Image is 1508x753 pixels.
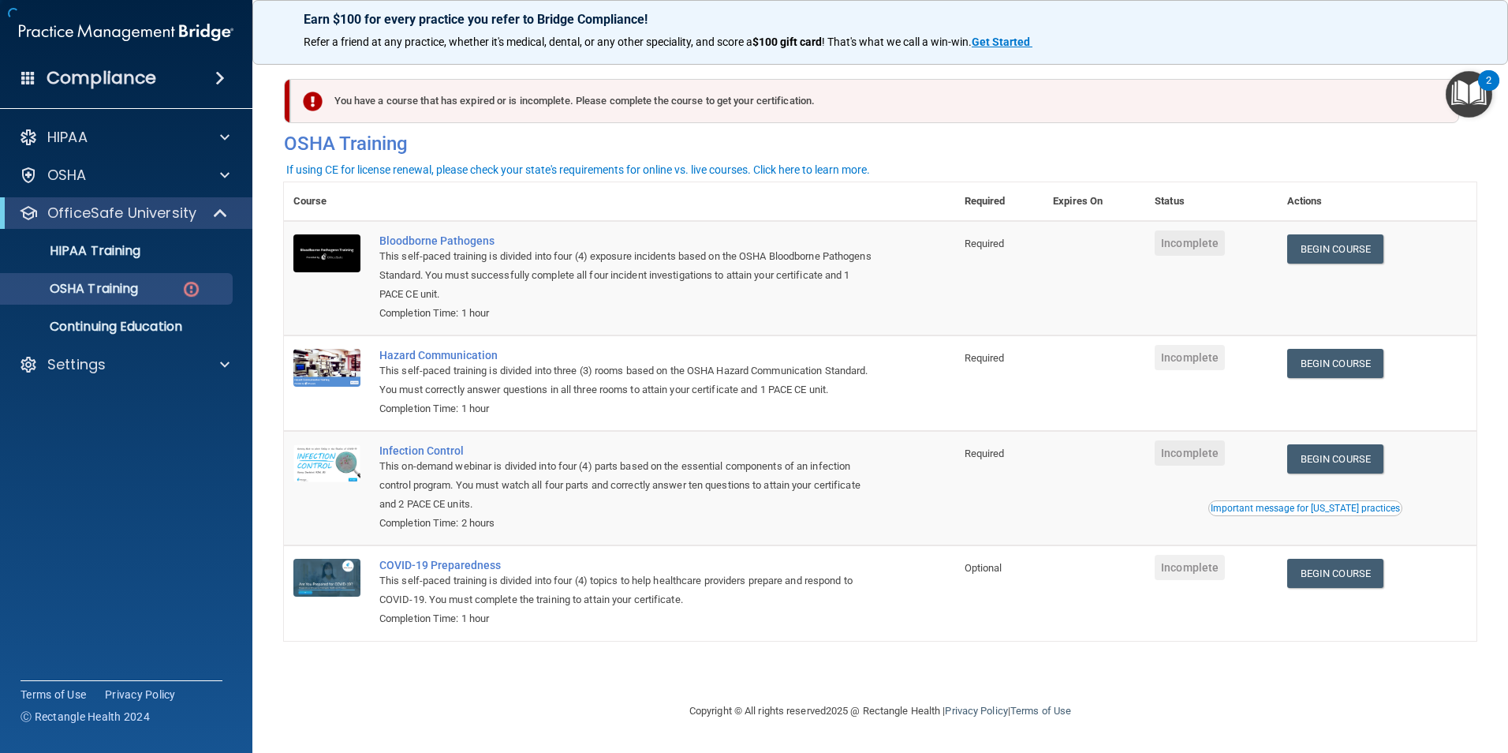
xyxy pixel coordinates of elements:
[592,686,1168,736] div: Copyright © All rights reserved 2025 @ Rectangle Health | |
[822,36,972,48] span: ! That's what we call a win-win.
[47,67,156,89] h4: Compliance
[1145,182,1278,221] th: Status
[10,319,226,335] p: Continuing Education
[1010,705,1071,717] a: Terms of Use
[284,162,872,178] button: If using CE for license renewal, please check your state's requirements for online vs. live cours...
[379,571,876,609] div: This self-paced training is divided into four (4) topics to help healthcare providers prepare and...
[972,36,1032,48] a: Get Started
[1486,81,1491,101] div: 2
[303,92,323,111] img: exclamation-circle-solid-danger.72ef9ffc.png
[379,349,876,362] a: Hazard Communication
[965,352,1005,364] span: Required
[379,234,876,247] a: Bloodborne Pathogens
[379,444,876,457] a: Infection Control
[965,448,1005,459] span: Required
[1155,555,1225,580] span: Incomplete
[1155,440,1225,466] span: Incomplete
[19,128,230,147] a: HIPAA
[1287,349,1383,378] a: Begin Course
[955,182,1043,221] th: Required
[945,705,1007,717] a: Privacy Policy
[379,609,876,628] div: Completion Time: 1 hour
[19,204,229,223] a: OfficeSafe University
[47,204,196,223] p: OfficeSafe University
[290,79,1459,123] div: You have a course that has expired or is incomplete. Please complete the course to get your certi...
[1287,234,1383,264] a: Begin Course
[965,238,1005,249] span: Required
[1287,444,1383,474] a: Begin Course
[379,514,876,533] div: Completion Time: 2 hours
[304,36,752,48] span: Refer a friend at any practice, whether it's medical, dental, or any other speciality, and score a
[972,36,1030,48] strong: Get Started
[1155,230,1225,256] span: Incomplete
[1278,182,1476,221] th: Actions
[1211,504,1400,513] div: Important message for [US_STATE] practices
[284,133,1476,155] h4: OSHA Training
[1446,71,1492,118] button: Open Resource Center, 2 new notifications
[752,36,822,48] strong: $100 gift card
[19,355,230,374] a: Settings
[47,128,88,147] p: HIPAA
[181,279,201,299] img: danger-circle.6113f641.png
[286,164,870,175] div: If using CE for license renewal, please check your state's requirements for online vs. live cours...
[1155,345,1225,370] span: Incomplete
[47,166,87,185] p: OSHA
[21,709,150,725] span: Ⓒ Rectangle Health 2024
[19,17,233,48] img: PMB logo
[379,559,876,571] a: COVID-19 Preparedness
[284,182,370,221] th: Course
[379,457,876,514] div: This on-demand webinar is divided into four (4) parts based on the essential components of an inf...
[965,562,1002,574] span: Optional
[105,687,176,702] a: Privacy Policy
[304,12,1457,27] p: Earn $100 for every practice you refer to Bridge Compliance!
[1043,182,1145,221] th: Expires On
[10,281,138,297] p: OSHA Training
[1287,559,1383,588] a: Begin Course
[379,247,876,304] div: This self-paced training is divided into four (4) exposure incidents based on the OSHA Bloodborne...
[10,243,140,259] p: HIPAA Training
[21,687,86,702] a: Terms of Use
[19,166,230,185] a: OSHA
[379,399,876,418] div: Completion Time: 1 hour
[1208,500,1402,516] button: Read this if you are a dental practitioner in the state of CA
[47,355,106,374] p: Settings
[379,362,876,399] div: This self-paced training is divided into three (3) rooms based on the OSHA Hazard Communication S...
[379,304,876,323] div: Completion Time: 1 hour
